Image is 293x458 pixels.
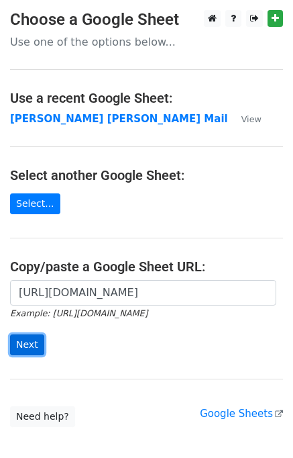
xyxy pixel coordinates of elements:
[10,10,283,30] h3: Choose a Google Sheet
[10,406,75,427] a: Need help?
[10,259,283,275] h4: Copy/paste a Google Sheet URL:
[10,113,228,125] a: [PERSON_NAME] [PERSON_NAME] Mail
[241,114,261,124] small: View
[10,167,283,183] h4: Select another Google Sheet:
[10,308,148,318] small: Example: [URL][DOMAIN_NAME]
[228,113,261,125] a: View
[10,280,276,306] input: Paste your Google Sheet URL here
[200,408,283,420] a: Google Sheets
[10,334,44,355] input: Next
[10,193,60,214] a: Select...
[226,394,293,458] iframe: Chat Widget
[10,35,283,49] p: Use one of the options below...
[10,90,283,106] h4: Use a recent Google Sheet:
